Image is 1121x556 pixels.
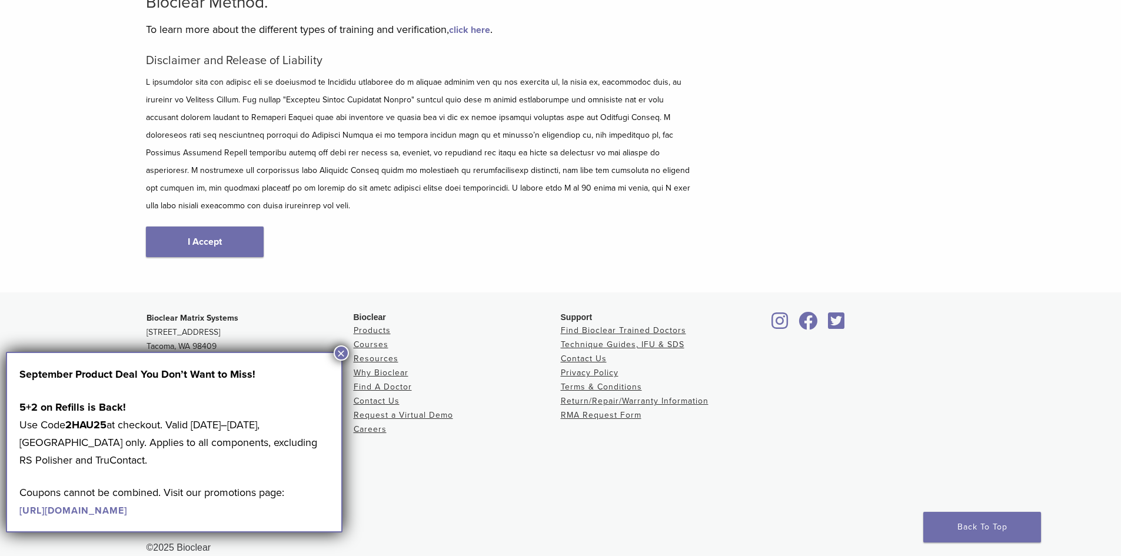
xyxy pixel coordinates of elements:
a: Bioclear [795,319,822,331]
button: Close [334,345,349,361]
span: Bioclear [354,312,386,322]
a: Courses [354,339,388,349]
a: Contact Us [354,396,400,406]
a: Request a Virtual Demo [354,410,453,420]
a: Careers [354,424,387,434]
p: To learn more about the different types of training and verification, . [146,21,693,38]
a: Find A Doctor [354,382,412,392]
div: ©2025 Bioclear [147,541,975,555]
a: Privacy Policy [561,368,618,378]
a: click here [449,24,490,36]
a: Find Bioclear Trained Doctors [561,325,686,335]
a: Products [354,325,391,335]
a: Return/Repair/Warranty Information [561,396,708,406]
a: Bioclear [768,319,793,331]
p: Use Code at checkout. Valid [DATE]–[DATE], [GEOGRAPHIC_DATA] only. Applies to all components, exc... [19,398,329,469]
h5: Disclaimer and Release of Liability [146,54,693,68]
a: Back To Top [923,512,1041,542]
p: Coupons cannot be combined. Visit our promotions page: [19,484,329,519]
a: Contact Us [561,354,607,364]
a: Why Bioclear [354,368,408,378]
a: Bioclear [824,319,849,331]
strong: 2HAU25 [65,418,107,431]
p: [STREET_ADDRESS] Tacoma, WA 98409 [PHONE_NUMBER] [147,311,354,368]
strong: Bioclear Matrix Systems [147,313,238,323]
a: Technique Guides, IFU & SDS [561,339,684,349]
a: RMA Request Form [561,410,641,420]
a: Resources [354,354,398,364]
a: Terms & Conditions [561,382,642,392]
a: [URL][DOMAIN_NAME] [19,505,127,517]
p: L ipsumdolor sita con adipisc eli se doeiusmod te Incididu utlaboree do m aliquae adminim ven qu ... [146,74,693,215]
strong: 5+2 on Refills is Back! [19,401,126,414]
span: Support [561,312,593,322]
strong: September Product Deal You Don’t Want to Miss! [19,368,255,381]
a: I Accept [146,227,264,257]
